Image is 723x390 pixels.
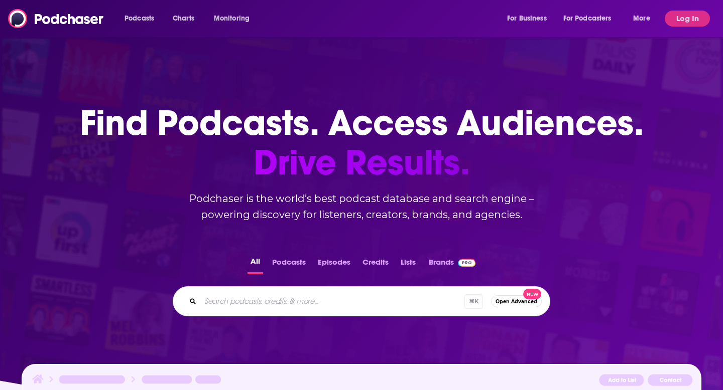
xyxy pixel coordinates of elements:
button: open menu [117,11,167,27]
img: Podchaser - Follow, Share and Rate Podcasts [8,9,104,28]
span: Drive Results. [80,143,644,182]
span: Podcasts [125,12,154,26]
h2: Podchaser is the world’s best podcast database and search engine – powering discovery for listene... [161,190,562,223]
span: ⌘ K [464,294,483,309]
button: Lists [398,255,419,274]
button: Podcasts [269,255,309,274]
span: For Podcasters [563,12,612,26]
button: Episodes [315,255,353,274]
span: New [523,289,541,299]
span: Charts [173,12,194,26]
div: Search podcasts, credits, & more... [173,286,550,316]
a: BrandsPodchaser Pro [429,255,475,274]
button: All [248,255,263,274]
button: Open AdvancedNew [491,295,542,307]
span: More [633,12,650,26]
span: For Business [507,12,547,26]
button: Log In [665,11,710,27]
button: open menu [500,11,559,27]
button: open menu [557,11,626,27]
button: open menu [207,11,263,27]
a: Charts [166,11,200,27]
img: Podcast Insights Header [31,373,692,390]
img: Podchaser Pro [458,259,475,267]
button: Credits [359,255,392,274]
h1: Find Podcasts. Access Audiences. [80,103,644,182]
span: Monitoring [214,12,250,26]
button: open menu [626,11,663,27]
input: Search podcasts, credits, & more... [200,293,464,309]
span: Open Advanced [496,299,537,304]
